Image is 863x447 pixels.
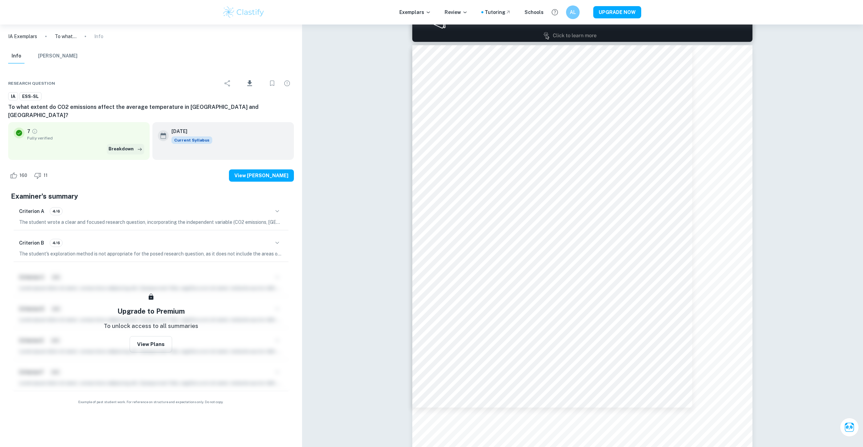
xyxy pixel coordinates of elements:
[549,6,561,18] button: Help and Feedback
[399,9,431,16] p: Exemplars
[171,128,207,135] h6: [DATE]
[229,169,294,182] button: View [PERSON_NAME]
[27,135,144,141] span: Fully verified
[222,5,265,19] img: Clastify logo
[9,93,18,100] span: IA
[50,240,62,246] span: 4/6
[8,80,55,86] span: Research question
[19,250,283,258] p: The student's exploration method is not appropriate for the posed research question, as it does n...
[221,77,234,90] div: Share
[19,208,44,215] h6: Criterion A
[840,418,859,437] button: Ask Clai
[525,9,544,16] a: Schools
[55,33,77,40] p: To what extent do CO2 emissions affect the average temperature in [GEOGRAPHIC_DATA] and [GEOGRAPH...
[130,336,172,352] button: View Plans
[236,74,264,92] div: Download
[593,6,641,18] button: UPGRADE NOW
[32,128,38,134] a: Grade fully verified
[16,172,31,179] span: 160
[94,33,103,40] p: Info
[8,92,18,101] a: IA
[40,172,51,179] span: 11
[32,170,51,181] div: Dislike
[445,9,468,16] p: Review
[11,191,291,201] h5: Examiner's summary
[8,103,294,119] h6: To what extent do CO2 emissions affect the average temperature in [GEOGRAPHIC_DATA] and [GEOGRAPH...
[107,144,144,154] button: Breakdown
[8,170,31,181] div: Like
[8,399,294,404] span: Example of past student work. For reference on structure and expectations only. Do not copy.
[19,239,44,247] h6: Criterion B
[280,77,294,90] div: Report issue
[19,218,283,226] p: The student wrote a clear and focused research question, incorporating the independent variable (...
[265,77,279,90] div: Bookmark
[8,49,24,64] button: Info
[485,9,511,16] a: Tutoring
[8,33,37,40] a: IA Exemplars
[104,322,198,331] p: To unlock access to all summaries
[117,306,185,316] h5: Upgrade to Premium
[566,5,580,19] button: AL
[171,136,212,144] div: This exemplar is based on the current syllabus. Feel free to refer to it for inspiration/ideas wh...
[569,9,577,16] h6: AL
[27,128,30,135] p: 7
[20,93,41,100] span: ESS-SL
[50,208,62,214] span: 4/6
[171,136,212,144] span: Current Syllabus
[19,92,42,101] a: ESS-SL
[38,49,78,64] button: [PERSON_NAME]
